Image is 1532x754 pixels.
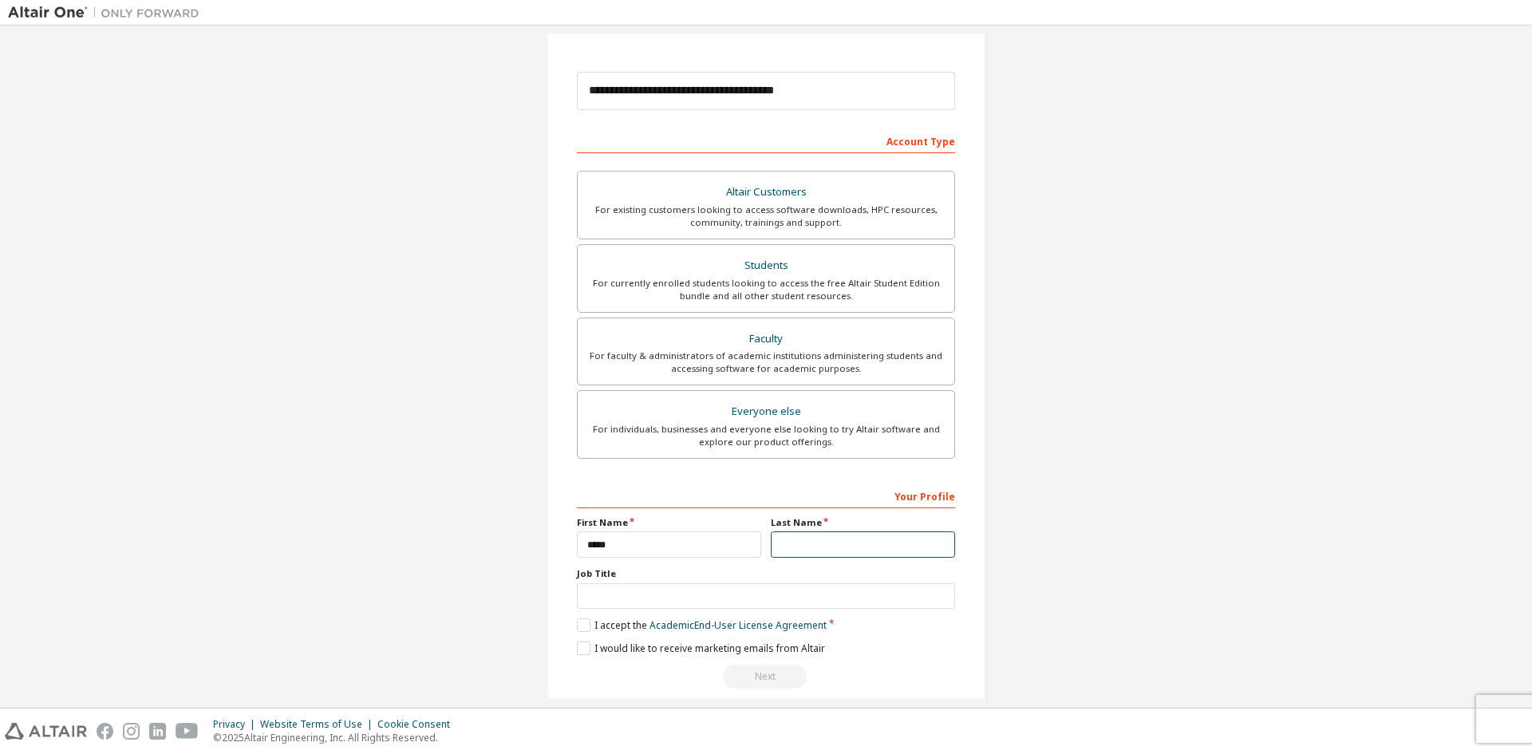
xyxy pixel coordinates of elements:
[577,567,955,580] label: Job Title
[5,723,87,740] img: altair_logo.svg
[587,328,945,350] div: Faculty
[587,401,945,423] div: Everyone else
[176,723,199,740] img: youtube.svg
[8,5,207,21] img: Altair One
[260,718,377,731] div: Website Terms of Use
[577,665,955,689] div: Read and acccept EULA to continue
[587,255,945,277] div: Students
[97,723,113,740] img: facebook.svg
[587,349,945,375] div: For faculty & administrators of academic institutions administering students and accessing softwa...
[123,723,140,740] img: instagram.svg
[587,203,945,229] div: For existing customers looking to access software downloads, HPC resources, community, trainings ...
[577,618,827,632] label: I accept the
[577,483,955,508] div: Your Profile
[771,516,955,529] label: Last Name
[587,277,945,302] div: For currently enrolled students looking to access the free Altair Student Edition bundle and all ...
[213,731,460,744] p: © 2025 Altair Engineering, Inc. All Rights Reserved.
[650,618,827,632] a: Academic End-User License Agreement
[587,423,945,448] div: For individuals, businesses and everyone else looking to try Altair software and explore our prod...
[577,516,761,529] label: First Name
[587,181,945,203] div: Altair Customers
[577,128,955,153] div: Account Type
[213,718,260,731] div: Privacy
[577,641,825,655] label: I would like to receive marketing emails from Altair
[149,723,166,740] img: linkedin.svg
[377,718,460,731] div: Cookie Consent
